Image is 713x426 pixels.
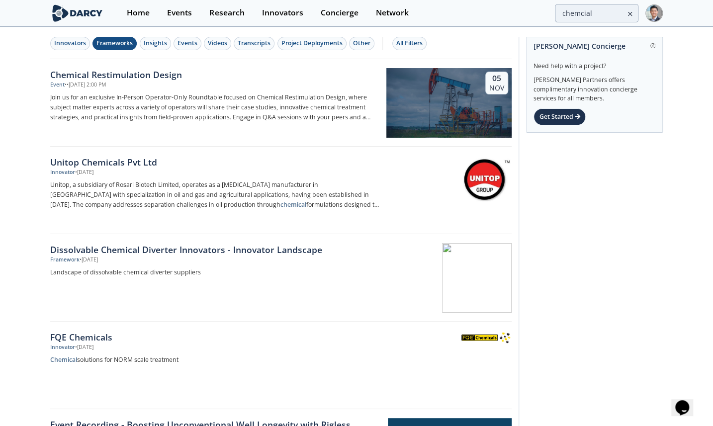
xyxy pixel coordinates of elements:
div: Insights [144,39,167,48]
strong: Chemical [50,355,77,364]
a: Dissolvable Chemical Diverter Innovators - Innovator Landscape Framework •[DATE] Landscape of dis... [50,234,512,322]
button: Events [174,37,201,50]
button: Videos [204,37,231,50]
div: Need help with a project? [534,55,655,71]
div: Innovators [262,9,303,17]
div: Project Deployments [281,39,343,48]
div: Home [127,9,150,17]
div: Transcripts [238,39,270,48]
button: Innovators [50,37,90,50]
div: Other [353,39,370,48]
div: Innovator [50,169,75,176]
div: Events [178,39,197,48]
div: [PERSON_NAME] Concierge [534,37,655,55]
div: Framework [50,256,80,264]
div: Network [375,9,408,17]
div: Unitop Chemicals Pvt Ltd [50,156,379,169]
div: • [DATE] [80,256,98,264]
div: Chemical Restimulation Design [50,68,379,81]
p: Join us for an exclusive In-Person Operator-Only Roundtable focused on Chemical Restimulation Des... [50,92,379,122]
a: FQE Chemicals Innovator •[DATE] Chemicalsolutions for NORM scale treatment FQE Chemicals [50,322,512,409]
input: Advanced Search [555,4,638,22]
img: information.svg [650,43,656,49]
img: logo-wide.svg [50,4,104,22]
div: • • [DATE] 2:00 PM [65,81,106,89]
button: Project Deployments [277,37,347,50]
button: Transcripts [234,37,274,50]
div: FQE Chemicals [50,331,379,343]
img: FQE Chemicals [461,332,510,343]
a: Chemical Restimulation Design Event ••[DATE] 2:00 PM Join us for an exclusive In-Person Operator-... [50,59,512,147]
img: Unitop Chemicals Pvt Ltd [461,157,510,201]
div: Events [167,9,192,17]
button: Insights [140,37,171,50]
div: Frameworks [96,39,133,48]
div: • [DATE] [75,343,93,351]
iframe: chat widget [671,386,703,416]
div: All Filters [396,39,423,48]
p: Landscape of dissolvable chemical diverter suppliers [50,267,379,277]
button: Frameworks [92,37,137,50]
a: Unitop Chemicals Pvt Ltd Innovator •[DATE] Unitop, a subsidiary of Rosari Biotech Limited, operat... [50,147,512,234]
div: Get Started [534,108,586,125]
strong: chemical [280,200,306,209]
div: Innovators [54,39,86,48]
div: Concierge [320,9,358,17]
div: • [DATE] [75,169,93,176]
p: Unitop, a subsidiary of Rosari Biotech Limited, operates as a [MEDICAL_DATA] manufacturer in [GEO... [50,180,379,210]
div: Dissolvable Chemical Diverter Innovators - Innovator Landscape [50,243,379,256]
button: All Filters [392,37,427,50]
button: Other [349,37,374,50]
div: [PERSON_NAME] Partners offers complimentary innovation concierge services for all members. [534,71,655,103]
div: Event [50,81,65,89]
div: Nov [489,84,504,92]
div: Innovator [50,343,75,351]
div: Research [209,9,244,17]
p: solutions for NORM scale treatment [50,355,379,365]
div: Videos [208,39,227,48]
div: 05 [489,74,504,84]
img: Profile [645,4,663,22]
